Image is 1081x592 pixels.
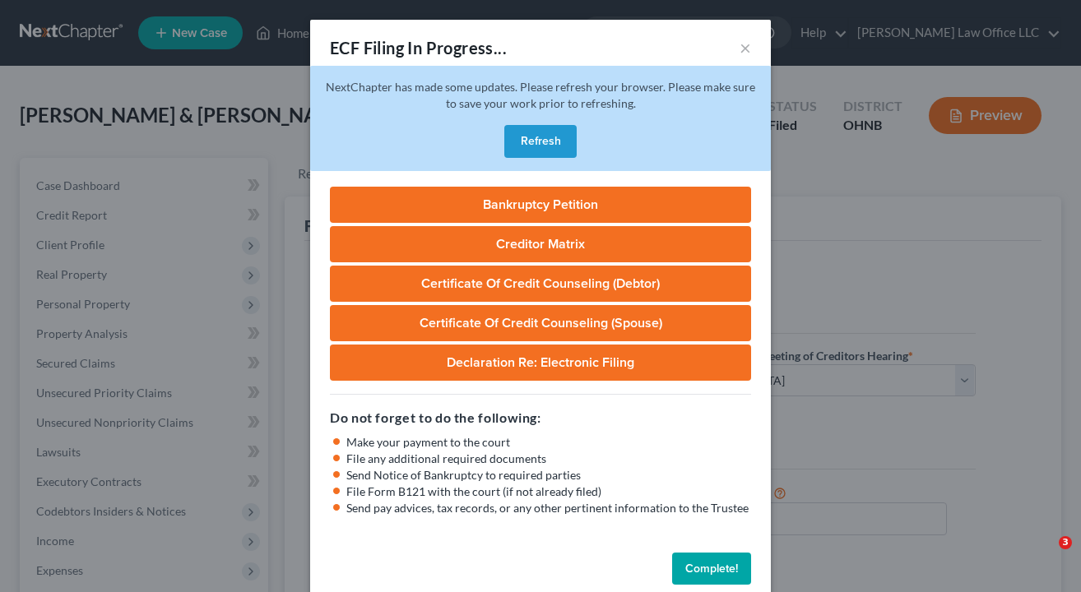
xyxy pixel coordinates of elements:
[330,187,751,223] a: Bankruptcy Petition
[346,467,751,483] li: Send Notice of Bankruptcy to required parties
[330,36,507,59] div: ECF Filing In Progress...
[1059,536,1072,549] span: 3
[740,38,751,58] button: ×
[330,266,751,302] a: Certificate of Credit Counseling (Debtor)
[330,345,751,381] a: Declaration Re: Electronic Filing
[330,226,751,262] a: Creditor Matrix
[346,500,751,516] li: Send pay advices, tax records, or any other pertinent information to the Trustee
[504,125,577,158] button: Refresh
[330,305,751,341] a: Certificate of Credit Counseling (Spouse)
[672,553,751,585] button: Complete!
[326,80,755,110] span: NextChapter has made some updates. Please refresh your browser. Please make sure to save your wor...
[346,483,751,500] li: File Form B121 with the court (if not already filed)
[330,408,751,428] h5: Do not forget to do the following:
[346,451,751,467] li: File any additional required documents
[1025,536,1065,576] iframe: Intercom live chat
[346,434,751,451] li: Make your payment to the court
